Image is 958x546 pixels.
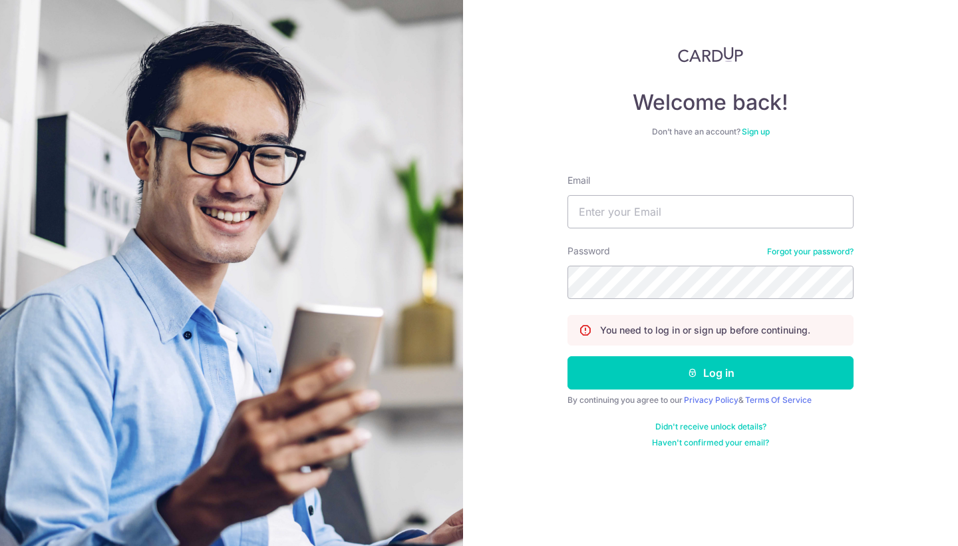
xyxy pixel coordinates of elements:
[567,356,854,390] button: Log in
[567,395,854,406] div: By continuing you agree to our &
[567,127,854,137] div: Don’t have an account?
[684,395,738,405] a: Privacy Policy
[767,246,854,257] a: Forgot your password?
[678,47,743,63] img: CardUp Logo
[655,421,766,432] a: Didn't receive unlock details?
[600,324,810,337] p: You need to log in or sign up before continuing.
[567,89,854,116] h4: Welcome back!
[567,174,590,187] label: Email
[567,244,610,258] label: Password
[742,127,770,136] a: Sign up
[567,195,854,228] input: Enter your Email
[745,395,812,405] a: Terms Of Service
[652,437,769,448] a: Haven't confirmed your email?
